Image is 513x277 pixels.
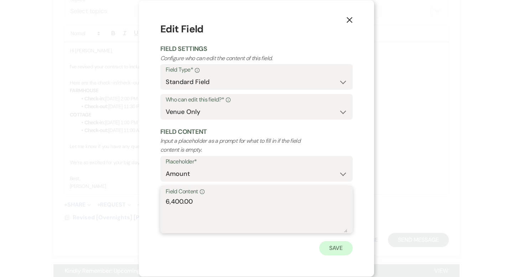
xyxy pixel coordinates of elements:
label: Field Type* [166,65,347,75]
label: Who can edit this field?* [166,95,347,105]
h1: Edit Field [160,22,353,37]
p: Input a placeholder as a prompt for what to fill in if the field content is empty. [160,136,314,155]
label: Field Content [166,187,347,197]
h2: Field Settings [160,45,353,53]
h2: Field Content [160,127,353,136]
label: Placeholder* [166,157,347,167]
button: Save [319,241,353,255]
p: Configure who can edit the content of this field. [160,54,314,63]
textarea: 6,400.00 [166,197,347,232]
